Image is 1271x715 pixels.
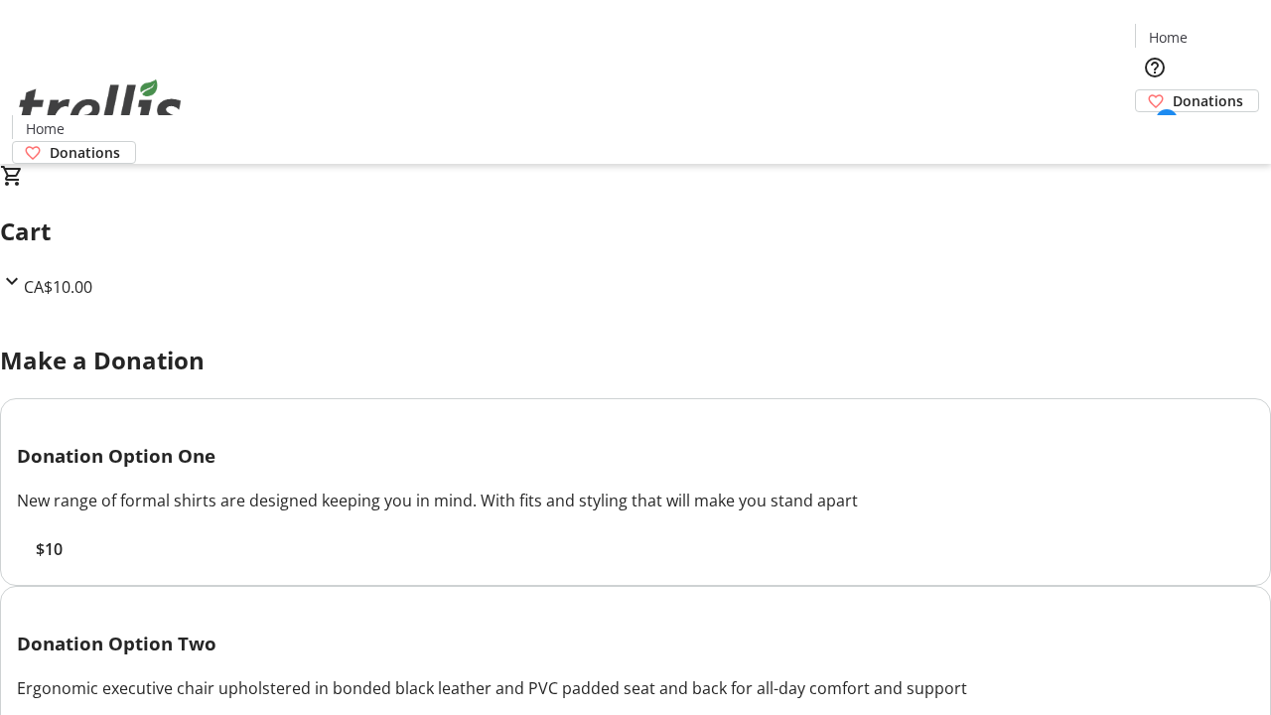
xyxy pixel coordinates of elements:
[24,276,92,298] span: CA$10.00
[26,118,65,139] span: Home
[50,142,120,163] span: Donations
[17,442,1254,470] h3: Donation Option One
[1149,27,1188,48] span: Home
[36,537,63,561] span: $10
[13,118,76,139] a: Home
[17,489,1254,512] div: New range of formal shirts are designed keeping you in mind. With fits and styling that will make...
[1135,89,1259,112] a: Donations
[12,58,189,157] img: Orient E2E Organization mUckuOnPXX's Logo
[1135,112,1175,152] button: Cart
[17,676,1254,700] div: Ergonomic executive chair upholstered in bonded black leather and PVC padded seat and back for al...
[17,630,1254,657] h3: Donation Option Two
[1173,90,1243,111] span: Donations
[17,537,80,561] button: $10
[1136,27,1200,48] a: Home
[1135,48,1175,87] button: Help
[12,141,136,164] a: Donations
